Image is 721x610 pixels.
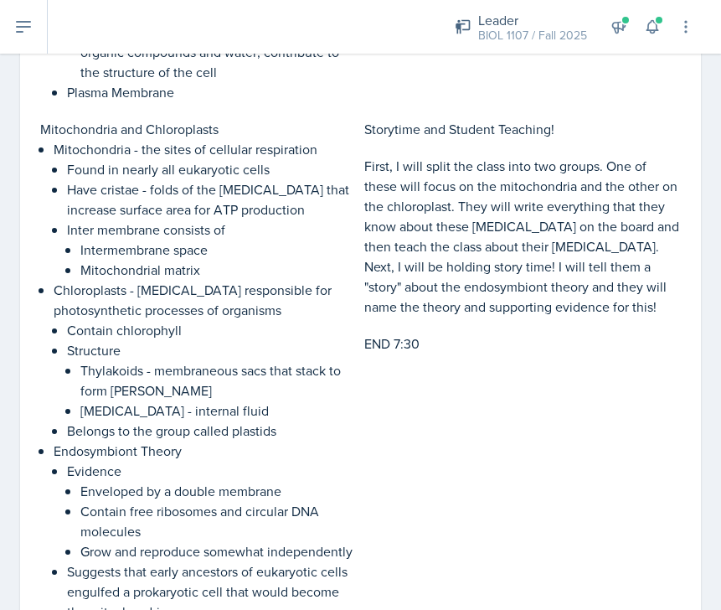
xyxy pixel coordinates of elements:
[67,461,358,481] p: Evidence
[67,159,358,179] p: Found in nearly all eukaryotic cells
[54,441,358,461] p: Endosymbiont Theory
[80,501,358,541] p: Contain free ribosomes and circular DNA molecules
[80,541,358,561] p: Grow and reproduce somewhat independently
[478,10,587,30] div: Leader
[80,260,358,280] p: Mitochondrial matrix
[67,340,358,360] p: Structure
[54,139,358,159] p: Mitochondria - the sites of cellular respiration
[80,240,358,260] p: Intermembrane space
[364,119,682,139] p: Storytime and Student Teaching!
[67,421,358,441] p: Belongs to the group called plastids
[40,119,358,139] p: Mitochondria and Chloroplasts
[80,360,358,401] p: Thylakoids - membraneous sacs that stack to form [PERSON_NAME]
[67,179,358,220] p: Have cristae - folds of the [MEDICAL_DATA] that increase surface area for ATP production
[54,280,358,320] p: Chloroplasts - [MEDICAL_DATA] responsible for photosynthetic processes of organisms
[80,401,358,421] p: [MEDICAL_DATA] - internal fluid
[67,320,358,340] p: Contain chlorophyll
[67,82,358,102] p: Plasma Membrane
[67,220,358,240] p: Inter membrane consists of
[364,156,682,317] p: First, I will split the class into two groups. One of these will focus on the mitochondria and th...
[80,481,358,501] p: Enveloped by a double membrane
[364,333,682,354] p: END 7:30
[478,27,587,44] div: BIOL 1107 / Fall 2025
